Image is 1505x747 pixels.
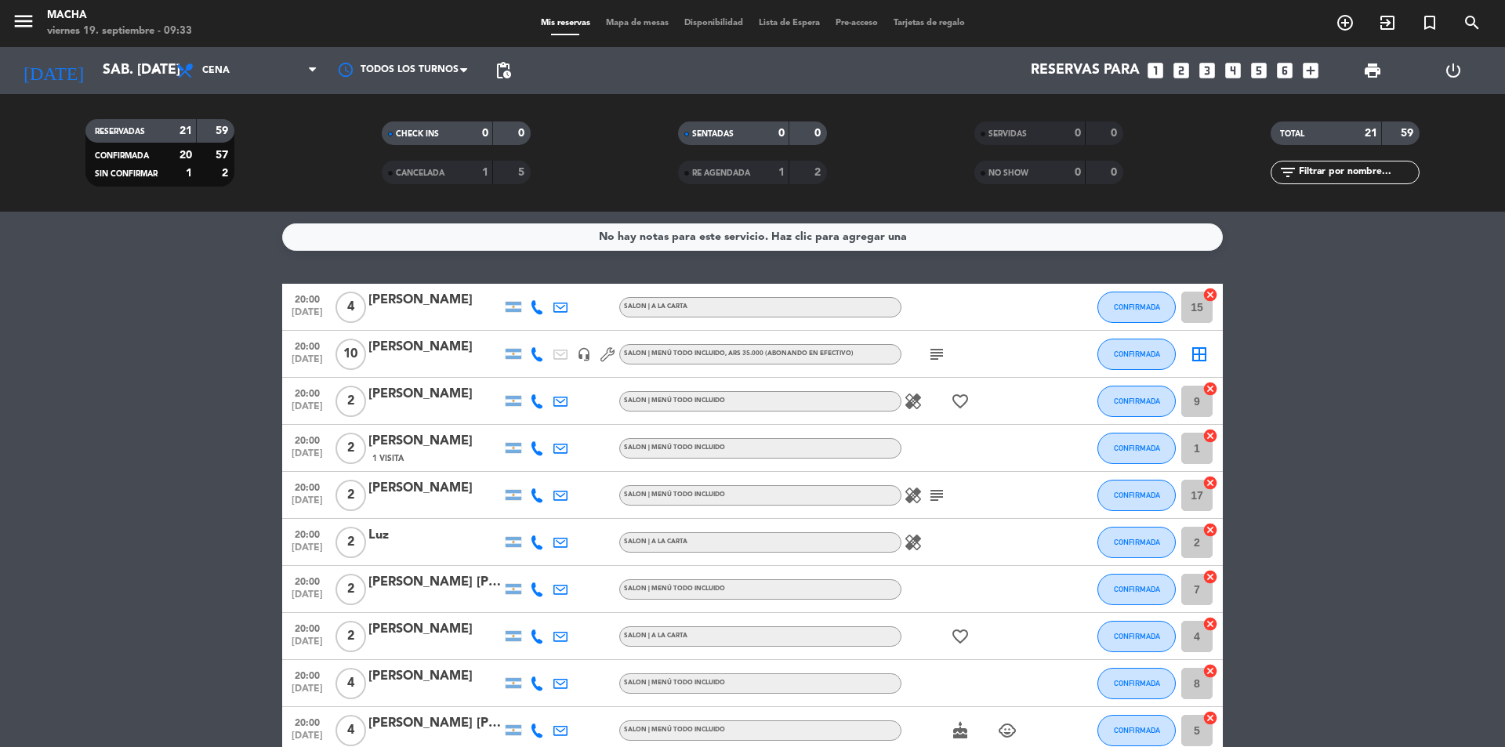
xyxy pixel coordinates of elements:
strong: 0 [814,128,824,139]
span: 10 [335,339,366,370]
div: Macha [47,8,192,24]
strong: 21 [180,125,192,136]
strong: 0 [518,128,528,139]
button: CONFIRMADA [1097,527,1176,558]
span: CONFIRMADA [95,152,149,160]
strong: 0 [1111,128,1120,139]
i: cancel [1202,475,1218,491]
strong: 0 [482,128,488,139]
button: CONFIRMADA [1097,715,1176,746]
i: search [1463,13,1481,32]
span: 20:00 [288,618,327,636]
span: 2 [335,480,366,511]
span: print [1363,61,1382,80]
span: 20:00 [288,289,327,307]
i: exit_to_app [1378,13,1397,32]
i: cancel [1202,428,1218,444]
div: [PERSON_NAME] [PERSON_NAME] [368,713,502,734]
span: CONFIRMADA [1114,726,1160,734]
span: [DATE] [288,307,327,325]
span: 4 [335,292,366,323]
span: Cena [202,65,230,76]
i: subject [927,345,946,364]
span: 20:00 [288,524,327,542]
span: Lista de Espera [751,19,828,27]
input: Filtrar por nombre... [1297,164,1419,181]
i: healing [904,533,923,552]
span: SALON | MENÚ TODO INCLUIDO [624,444,725,451]
div: [PERSON_NAME] [368,431,502,451]
i: favorite_border [951,627,970,646]
div: [PERSON_NAME] [368,337,502,357]
span: [DATE] [288,495,327,513]
button: CONFIRMADA [1097,433,1176,464]
span: [DATE] [288,401,327,419]
strong: 0 [1111,167,1120,178]
i: looks_5 [1249,60,1269,81]
span: Pre-acceso [828,19,886,27]
div: LOG OUT [1413,47,1493,94]
span: 4 [335,668,366,699]
span: pending_actions [494,61,513,80]
i: looks_4 [1223,60,1243,81]
span: CONFIRMADA [1114,585,1160,593]
strong: 2 [814,167,824,178]
strong: 5 [518,167,528,178]
span: [DATE] [288,448,327,466]
i: cancel [1202,569,1218,585]
div: [PERSON_NAME] [368,478,502,499]
i: cancel [1202,616,1218,632]
i: favorite_border [951,392,970,411]
i: healing [904,392,923,411]
span: TOTAL [1280,130,1304,138]
span: SALON | A LA CARTA [624,633,687,639]
span: RE AGENDADA [692,169,750,177]
strong: 59 [1401,128,1416,139]
div: [PERSON_NAME] [368,619,502,640]
span: 20:00 [288,713,327,731]
span: CONFIRMADA [1114,444,1160,452]
i: cancel [1202,522,1218,538]
span: SENTADAS [692,130,734,138]
span: CHECK INS [396,130,439,138]
i: add_box [1300,60,1321,81]
strong: 21 [1365,128,1377,139]
span: 20:00 [288,430,327,448]
button: CONFIRMADA [1097,386,1176,417]
i: menu [12,9,35,33]
span: SIN CONFIRMAR [95,170,158,178]
span: CONFIRMADA [1114,632,1160,640]
button: CONFIRMADA [1097,574,1176,605]
span: [DATE] [288,636,327,655]
span: SALON | A LA CARTA [624,538,687,545]
span: Disponibilidad [676,19,751,27]
span: NO SHOW [988,169,1028,177]
div: [PERSON_NAME] [368,290,502,310]
i: cancel [1202,663,1218,679]
span: SERVIDAS [988,130,1027,138]
span: [DATE] [288,354,327,372]
strong: 57 [216,150,231,161]
strong: 1 [778,167,785,178]
span: SALON | MENÚ TODO INCLUIDO [624,727,725,733]
strong: 1 [482,167,488,178]
span: 20:00 [288,571,327,589]
i: cancel [1202,381,1218,397]
span: SALON | MENÚ TODO INCLUIDO [624,586,725,592]
span: 20:00 [288,477,327,495]
i: turned_in_not [1420,13,1439,32]
i: cancel [1202,710,1218,726]
span: CONFIRMADA [1114,350,1160,358]
span: CONFIRMADA [1114,491,1160,499]
div: [PERSON_NAME] [368,384,502,404]
span: 2 [335,527,366,558]
i: looks_3 [1197,60,1217,81]
div: [PERSON_NAME] [PERSON_NAME] [368,572,502,593]
i: cake [951,721,970,740]
span: [DATE] [288,542,327,560]
span: 2 [335,574,366,605]
strong: 0 [778,128,785,139]
button: CONFIRMADA [1097,621,1176,652]
strong: 59 [216,125,231,136]
strong: 0 [1075,128,1081,139]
